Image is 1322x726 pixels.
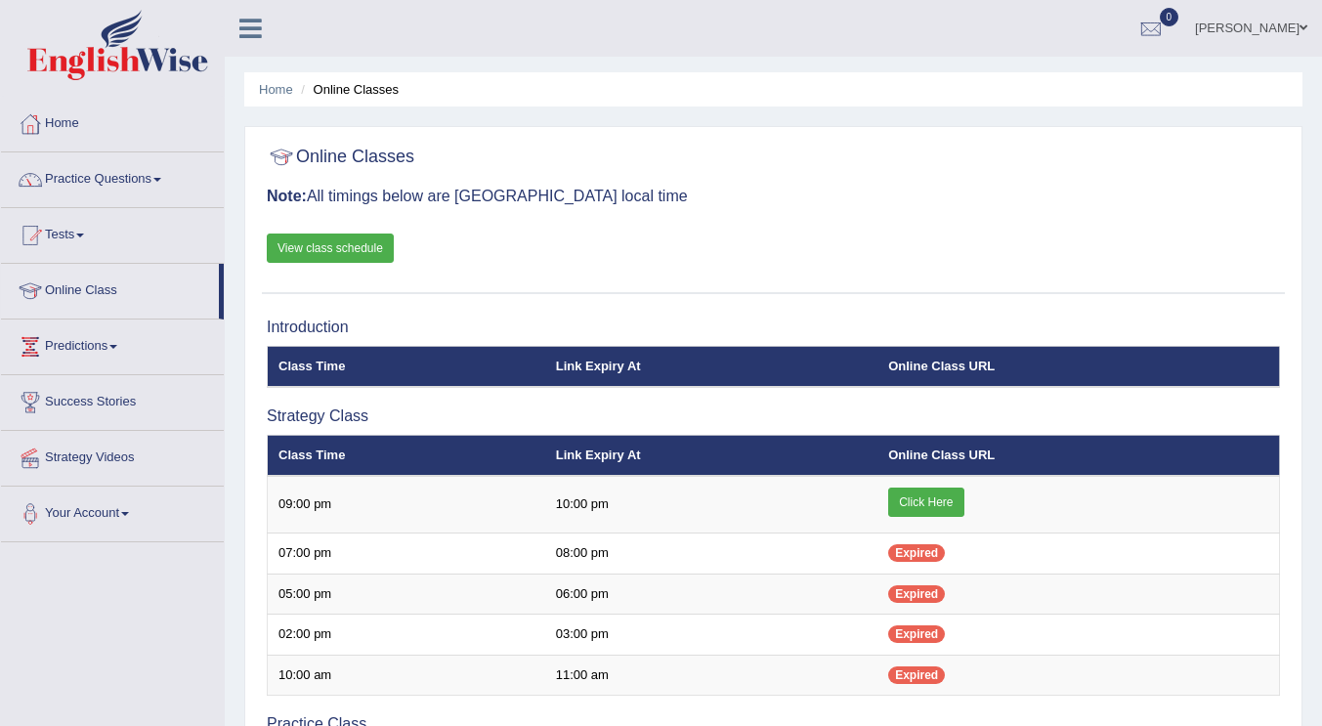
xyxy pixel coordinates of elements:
[888,488,963,517] a: Click Here
[268,615,545,656] td: 02:00 pm
[545,346,878,387] th: Link Expiry At
[296,80,399,99] li: Online Classes
[1,320,224,368] a: Predictions
[267,188,1280,205] h3: All timings below are [GEOGRAPHIC_DATA] local time
[545,655,878,696] td: 11:00 am
[888,666,945,684] span: Expired
[268,476,545,534] td: 09:00 pm
[877,435,1279,476] th: Online Class URL
[1,487,224,535] a: Your Account
[545,476,878,534] td: 10:00 pm
[888,544,945,562] span: Expired
[1,208,224,257] a: Tests
[268,346,545,387] th: Class Time
[545,615,878,656] td: 03:00 pm
[267,234,394,263] a: View class schedule
[1,152,224,201] a: Practice Questions
[268,655,545,696] td: 10:00 am
[545,435,878,476] th: Link Expiry At
[1160,8,1179,26] span: 0
[268,534,545,575] td: 07:00 pm
[545,574,878,615] td: 06:00 pm
[888,625,945,643] span: Expired
[888,585,945,603] span: Expired
[267,407,1280,425] h3: Strategy Class
[267,143,414,172] h2: Online Classes
[259,82,293,97] a: Home
[268,574,545,615] td: 05:00 pm
[1,264,219,313] a: Online Class
[1,375,224,424] a: Success Stories
[1,431,224,480] a: Strategy Videos
[545,534,878,575] td: 08:00 pm
[877,346,1279,387] th: Online Class URL
[268,435,545,476] th: Class Time
[267,319,1280,336] h3: Introduction
[1,97,224,146] a: Home
[267,188,307,204] b: Note:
